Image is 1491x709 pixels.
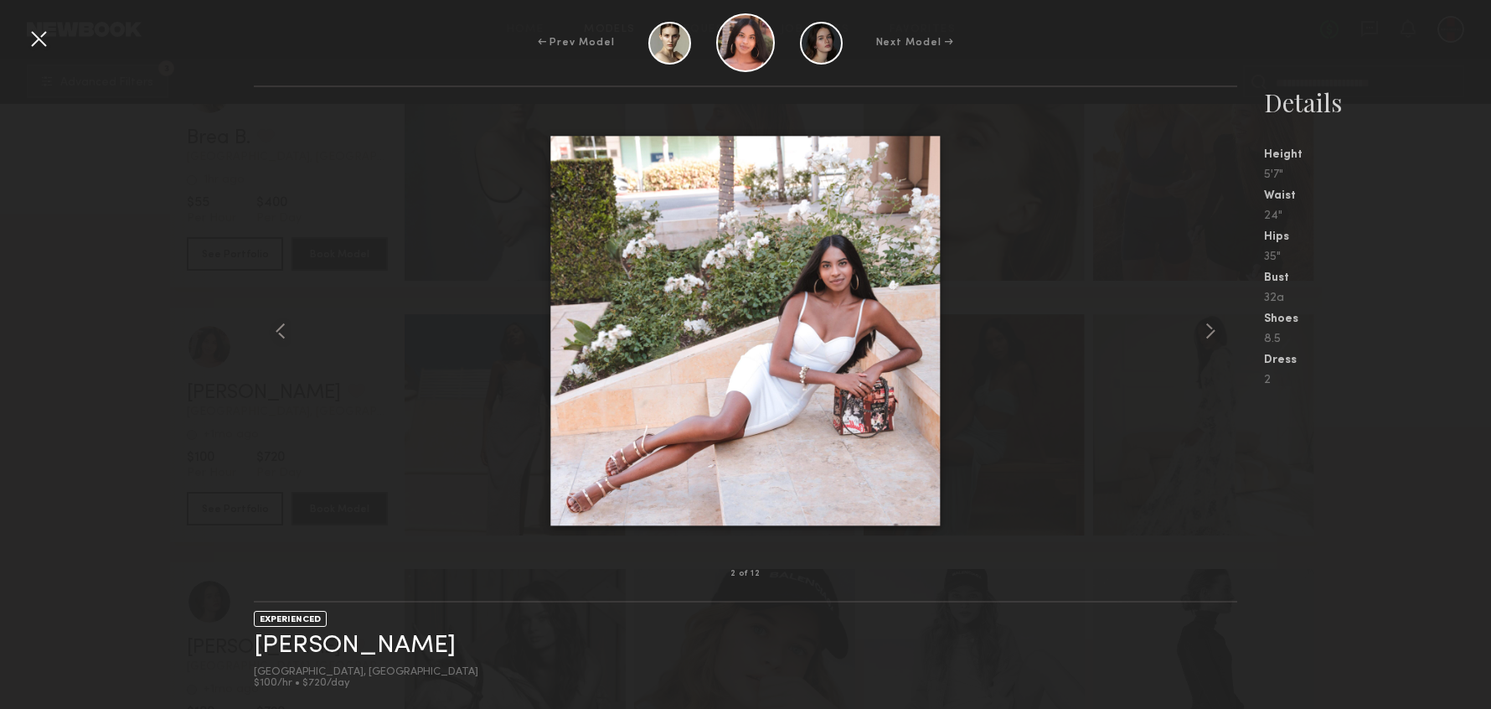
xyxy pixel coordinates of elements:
div: Shoes [1264,313,1491,325]
div: 8.5 [1264,334,1491,345]
div: $100/hr • $720/day [254,678,478,689]
div: Bust [1264,272,1491,284]
div: Hips [1264,231,1491,243]
div: 2 of 12 [730,570,760,578]
div: 2 [1264,375,1491,386]
div: Height [1264,149,1491,161]
div: Next Model → [876,35,954,50]
div: Details [1264,85,1491,119]
div: 5'7" [1264,169,1491,181]
div: 32a [1264,292,1491,304]
div: EXPERIENCED [254,611,327,627]
div: [GEOGRAPHIC_DATA], [GEOGRAPHIC_DATA] [254,667,478,678]
a: [PERSON_NAME] [254,633,456,659]
div: Dress [1264,354,1491,366]
div: 24" [1264,210,1491,222]
div: 35" [1264,251,1491,263]
div: ← Prev Model [538,35,615,50]
div: Waist [1264,190,1491,202]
